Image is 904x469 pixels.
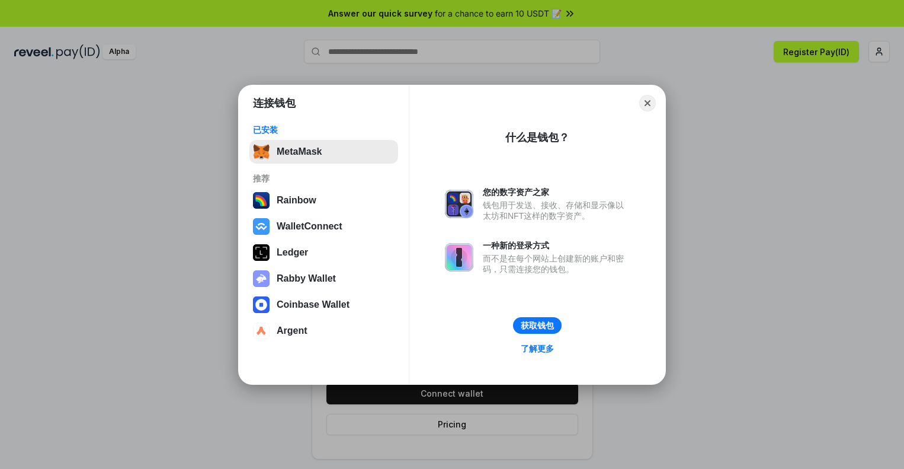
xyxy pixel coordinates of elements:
a: 了解更多 [514,341,561,356]
div: 一种新的登录方式 [483,240,630,251]
img: svg+xml,%3Csvg%20width%3D%2228%22%20height%3D%2228%22%20viewBox%3D%220%200%2028%2028%22%20fill%3D... [253,323,270,339]
div: 钱包用于发送、接收、存储和显示像以太坊和NFT这样的数字资产。 [483,200,630,221]
button: Ledger [249,241,398,264]
img: svg+xml,%3Csvg%20fill%3D%22none%22%20height%3D%2233%22%20viewBox%3D%220%200%2035%2033%22%20width%... [253,143,270,160]
img: svg+xml,%3Csvg%20xmlns%3D%22http%3A%2F%2Fwww.w3.org%2F2000%2Fsvg%22%20width%3D%2228%22%20height%3... [253,244,270,261]
img: svg+xml,%3Csvg%20width%3D%22120%22%20height%3D%22120%22%20viewBox%3D%220%200%20120%20120%22%20fil... [253,192,270,209]
div: 而不是在每个网站上创建新的账户和密码，只需连接您的钱包。 [483,253,630,275]
div: Argent [277,326,307,336]
div: WalletConnect [277,221,342,232]
img: svg+xml,%3Csvg%20xmlns%3D%22http%3A%2F%2Fwww.w3.org%2F2000%2Fsvg%22%20fill%3D%22none%22%20viewBox... [445,190,473,218]
div: MetaMask [277,146,322,157]
button: Argent [249,319,398,343]
div: Ledger [277,247,308,258]
div: 您的数字资产之家 [483,187,630,197]
img: svg+xml,%3Csvg%20xmlns%3D%22http%3A%2F%2Fwww.w3.org%2F2000%2Fsvg%22%20fill%3D%22none%22%20viewBox... [445,243,473,272]
div: 获取钱包 [521,320,554,331]
img: svg+xml,%3Csvg%20xmlns%3D%22http%3A%2F%2Fwww.w3.org%2F2000%2Fsvg%22%20fill%3D%22none%22%20viewBox... [253,270,270,287]
div: 推荐 [253,173,395,184]
button: Coinbase Wallet [249,293,398,317]
div: 什么是钱包？ [505,130,569,145]
button: 获取钱包 [513,317,562,334]
button: Close [639,95,656,111]
div: Rabby Wallet [277,273,336,284]
img: svg+xml,%3Csvg%20width%3D%2228%22%20height%3D%2228%22%20viewBox%3D%220%200%2028%2028%22%20fill%3D... [253,296,270,313]
button: Rainbow [249,189,398,212]
h1: 连接钱包 [253,96,296,110]
div: 了解更多 [521,343,554,354]
div: 已安装 [253,125,395,135]
button: WalletConnect [249,215,398,238]
img: svg+xml,%3Csvg%20width%3D%2228%22%20height%3D%2228%22%20viewBox%3D%220%200%2028%2028%22%20fill%3D... [253,218,270,235]
button: Rabby Wallet [249,267,398,291]
div: Rainbow [277,195,316,206]
button: MetaMask [249,140,398,164]
div: Coinbase Wallet [277,299,350,310]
